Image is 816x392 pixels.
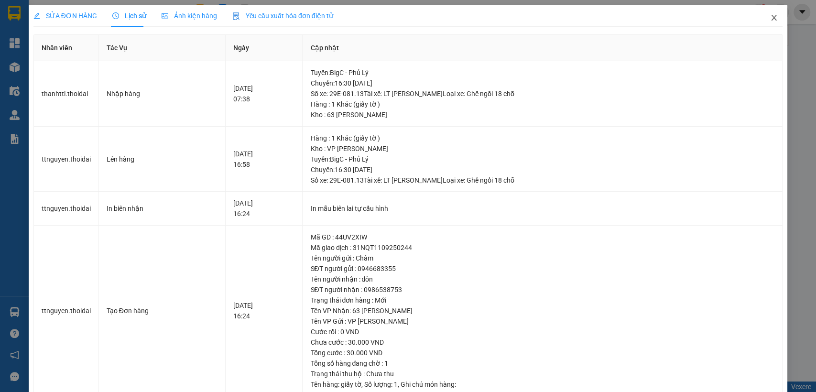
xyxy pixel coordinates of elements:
[162,12,217,20] span: Ảnh kiện hàng
[310,143,774,154] div: Kho : VP [PERSON_NAME]
[112,12,146,20] span: Lịch sử
[310,133,774,143] div: Hàng : 1 Khác (giấy tờ )
[233,149,295,170] div: [DATE] 16:58
[232,12,333,20] span: Yêu cầu xuất hóa đơn điện tử
[761,5,787,32] button: Close
[233,300,295,321] div: [DATE] 16:24
[310,67,774,99] div: Tuyến : BigC - Phủ Lý Chuyến: 16:30 [DATE] Số xe: 29E-081.13 Tài xế: LT [PERSON_NAME] Loại xe: Gh...
[310,274,774,284] div: Tên người nhận : đôn
[310,379,774,390] div: Tên hàng: , Số lượng: , Ghi chú món hàng:
[310,327,774,337] div: Cước rồi : 0 VND
[303,35,783,61] th: Cập nhật
[34,192,99,226] td: ttnguyen.thoidai
[310,369,774,379] div: Trạng thái thu hộ : Chưa thu
[310,232,774,242] div: Mã GD : 44UV2XIW
[310,348,774,358] div: Tổng cước : 30.000 VND
[107,203,218,214] div: In biên nhận
[33,12,97,20] span: SỬA ĐƠN HÀNG
[233,198,295,219] div: [DATE] 16:24
[233,83,295,104] div: [DATE] 07:38
[107,88,218,99] div: Nhập hàng
[34,35,99,61] th: Nhân viên
[340,381,361,388] span: giấy tờ
[107,305,218,316] div: Tạo Đơn hàng
[112,12,119,19] span: clock-circle
[107,154,218,164] div: Lên hàng
[770,14,778,22] span: close
[310,316,774,327] div: Tên VP Gửi : VP [PERSON_NAME]
[99,35,226,61] th: Tác Vụ
[310,109,774,120] div: Kho : 63 [PERSON_NAME]
[310,337,774,348] div: Chưa cước : 30.000 VND
[310,99,774,109] div: Hàng : 1 Khác (giấy tờ )
[310,358,774,369] div: Tổng số hàng đang chờ : 1
[310,154,774,185] div: Tuyến : BigC - Phủ Lý Chuyến: 16:30 [DATE] Số xe: 29E-081.13 Tài xế: LT [PERSON_NAME] Loại xe: Gh...
[162,12,168,19] span: picture
[393,381,397,388] span: 1
[310,295,774,305] div: Trạng thái đơn hàng : Mới
[310,242,774,253] div: Mã giao dịch : 31NQT1109250244
[310,253,774,263] div: Tên người gửi : Châm
[232,12,240,20] img: icon
[310,203,774,214] div: In mẫu biên lai tự cấu hình
[226,35,303,61] th: Ngày
[34,127,99,192] td: ttnguyen.thoidai
[310,305,774,316] div: Tên VP Nhận: 63 [PERSON_NAME]
[310,263,774,274] div: SĐT người gửi : 0946683355
[310,284,774,295] div: SĐT người nhận : 0986538753
[33,12,40,19] span: edit
[34,61,99,127] td: thanhttl.thoidai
